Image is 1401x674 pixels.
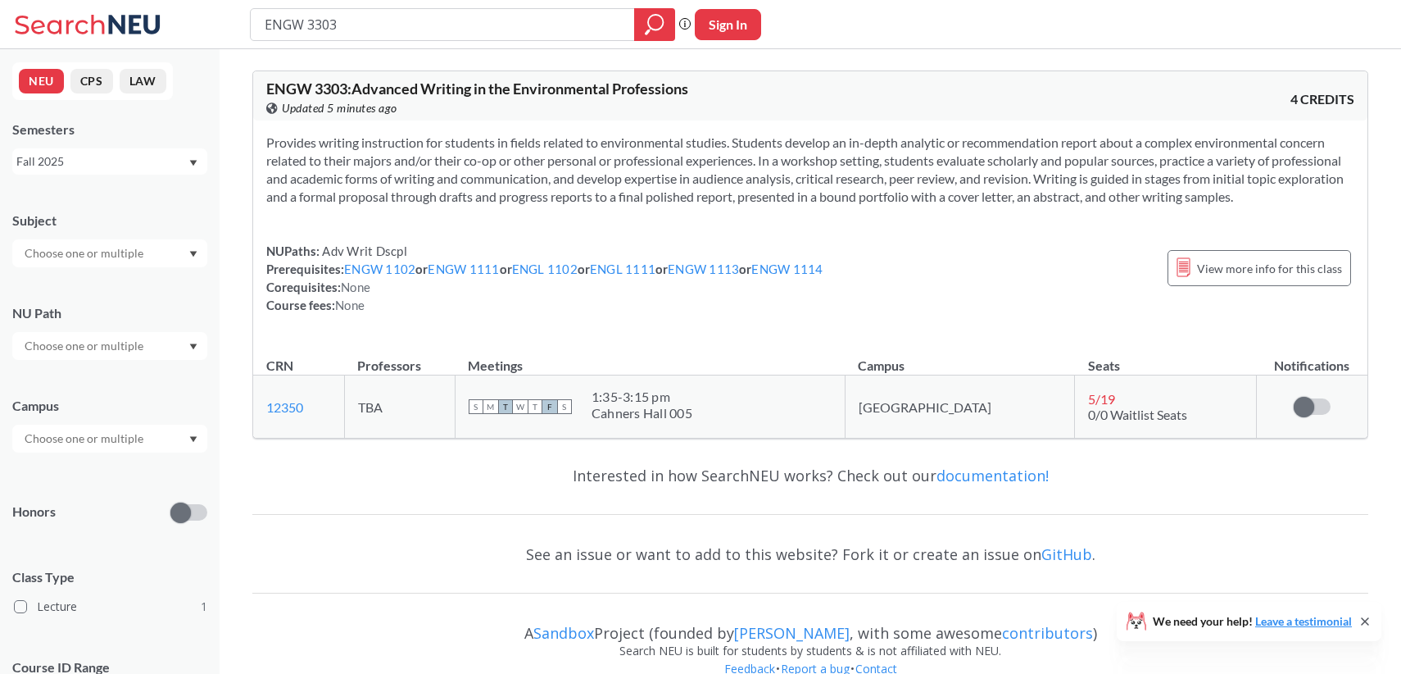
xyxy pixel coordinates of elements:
[1088,391,1115,407] span: 5 / 19
[592,405,692,421] div: Cahners Hall 005
[1002,623,1093,643] a: contributors
[344,340,455,376] th: Professors
[12,121,207,139] div: Semesters
[252,609,1368,642] div: A Project (founded by , with some awesome )
[592,389,692,405] div: 1:35 - 3:15 pm
[1255,614,1352,628] a: Leave a testimonial
[16,429,154,449] input: Choose one or multiple
[512,262,578,276] a: ENGL 1102
[528,399,542,414] span: T
[634,8,675,41] div: magnifying glass
[12,503,56,521] p: Honors
[189,160,197,166] svg: Dropdown arrow
[252,531,1368,578] div: See an issue or want to add to this website? Fork it or create an issue on .
[189,436,197,443] svg: Dropdown arrow
[252,642,1368,660] div: Search NEU is built for students by students & is not affiliated with NEU.
[12,332,207,360] div: Dropdown arrow
[70,69,113,93] button: CPS
[695,9,761,40] button: Sign In
[344,262,415,276] a: ENGW 1102
[16,244,154,263] input: Choose one or multiple
[16,153,188,171] div: Fall 2025
[428,262,499,276] a: ENGW 1111
[12,148,207,175] div: Fall 2025Dropdown arrow
[845,376,1074,439] td: [GEOGRAPHIC_DATA]
[120,69,166,93] button: LAW
[1197,258,1342,279] span: View more info for this class
[542,399,557,414] span: F
[282,99,397,117] span: Updated 5 minutes ago
[266,134,1354,206] section: Provides writing instruction for students in fields related to environmental studies. Students de...
[12,304,207,322] div: NU Path
[12,397,207,415] div: Campus
[201,598,207,616] span: 1
[320,244,407,258] span: Adv Writ Dscpl
[344,376,455,439] td: TBA
[1256,340,1367,376] th: Notifications
[12,212,207,230] div: Subject
[266,80,688,98] span: ENGW 3303 : Advanced Writing in the Environmental Professions
[734,623,850,643] a: [PERSON_NAME]
[483,399,498,414] span: M
[12,568,207,586] span: Class Type
[1290,90,1354,108] span: 4 CREDITS
[1075,340,1256,376] th: Seats
[16,336,154,356] input: Choose one or multiple
[12,425,207,453] div: Dropdown arrow
[590,262,655,276] a: ENGL 1111
[845,340,1074,376] th: Campus
[668,262,739,276] a: ENGW 1113
[335,298,365,312] span: None
[189,344,197,350] svg: Dropdown arrow
[469,399,483,414] span: S
[1088,407,1187,422] span: 0/0 Waitlist Seats
[936,466,1049,485] a: documentation!
[263,11,623,39] input: Class, professor, course number, "phrase"
[252,452,1368,499] div: Interested in how SearchNEU works? Check out our
[19,69,64,93] button: NEU
[533,623,594,643] a: Sandbox
[751,262,823,276] a: ENGW 1114
[455,340,845,376] th: Meetings
[266,399,303,415] a: 12350
[266,242,823,314] div: NUPaths: Prerequisites: or or or or or Corequisites: Course fees:
[266,357,293,375] div: CRN
[1041,544,1092,564] a: GitHub
[14,596,207,617] label: Lecture
[341,280,370,294] span: None
[645,13,664,36] svg: magnifying glass
[498,399,513,414] span: T
[12,239,207,267] div: Dropdown arrow
[1153,616,1352,627] span: We need your help!
[189,251,197,257] svg: Dropdown arrow
[557,399,572,414] span: S
[513,399,528,414] span: W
